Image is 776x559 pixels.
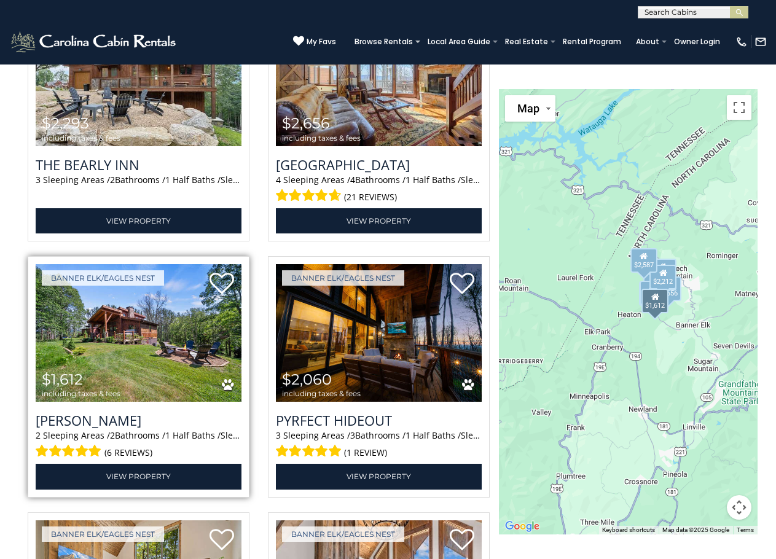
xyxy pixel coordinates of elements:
span: including taxes & fees [282,389,361,397]
img: The Bearly Inn [36,8,241,146]
span: 1 Half Baths / [165,174,221,186]
a: Banner Elk/Eagles Nest [282,526,404,542]
div: $2,293 [640,281,667,305]
span: Map [517,102,539,115]
span: 3 [276,429,281,441]
span: $2,293 [42,114,89,132]
img: Mountain Heart Lodge [276,8,482,146]
span: (21 reviews) [344,189,397,205]
div: $2,587 [630,248,657,273]
a: Banner Elk/Eagles Nest [42,270,164,286]
a: [PERSON_NAME] [36,411,241,429]
button: Map camera controls [727,495,751,520]
span: Map data ©2025 Google [662,526,729,533]
a: Local Area Guide [421,33,496,50]
span: 3 [350,429,355,441]
span: 2 [110,429,115,441]
a: Real Estate [499,33,554,50]
span: $1,612 [42,370,83,388]
img: Pyrfect Hideout [276,264,482,402]
img: Buddys Cabin [36,264,241,402]
a: Add to favorites [210,528,234,553]
img: phone-regular-white.png [735,36,748,48]
span: 2 [36,429,41,441]
span: 3 [36,174,41,186]
div: Sleeping Areas / Bathrooms / Sleeps: [276,174,482,205]
span: 1 Half Baths / [406,174,461,186]
h3: Mountain Heart Lodge [276,155,482,174]
a: My Favs [293,36,336,48]
a: The Bearly Inn [36,155,241,174]
span: including taxes & fees [42,134,120,142]
a: About [630,33,665,50]
img: Google [502,518,543,534]
a: View Property [276,208,482,233]
img: mail-regular-white.png [754,36,767,48]
span: 4 [276,174,281,186]
a: Pyrfect Hideout [276,411,482,429]
a: Terms [737,526,754,533]
div: $1,612 [642,288,669,313]
span: (1 review) [344,445,387,461]
div: $2,111 [649,258,676,283]
span: $2,656 [282,114,330,132]
a: View Property [36,208,241,233]
div: Sleeping Areas / Bathrooms / Sleeps: [36,174,241,205]
a: Rental Program [557,33,627,50]
a: Add to favorites [210,272,234,297]
a: Buddys Cabin $1,612 including taxes & fees [36,264,241,402]
span: 1 Half Baths / [165,429,221,441]
div: $2,207 [639,281,666,306]
a: Add to favorites [450,528,474,553]
span: My Favs [307,36,336,47]
span: including taxes & fees [282,134,361,142]
a: Owner Login [668,33,726,50]
span: $2,060 [282,370,332,388]
span: 2 [110,174,115,186]
div: $2,212 [650,264,677,289]
a: View Property [276,464,482,489]
button: Change map style [505,95,555,122]
a: Mountain Heart Lodge $2,656 including taxes & fees [276,8,482,146]
div: Sleeping Areas / Bathrooms / Sleeps: [276,429,482,461]
img: White-1-2.png [9,29,179,54]
a: Open this area in Google Maps (opens a new window) [502,518,543,534]
div: Sleeping Areas / Bathrooms / Sleeps: [36,429,241,461]
h3: Buddys Cabin [36,411,241,429]
a: [GEOGRAPHIC_DATA] [276,155,482,174]
span: 4 [350,174,355,186]
a: Banner Elk/Eagles Nest [42,526,164,542]
a: The Bearly Inn $2,293 including taxes & fees [36,8,241,146]
span: 1 Half Baths / [406,429,461,441]
span: including taxes & fees [42,389,120,397]
a: View Property [36,464,241,489]
a: Banner Elk/Eagles Nest [282,270,404,286]
a: Pyrfect Hideout $2,060 including taxes & fees [276,264,482,402]
span: (6 reviews) [104,445,152,461]
button: Toggle fullscreen view [727,95,751,120]
a: Browse Rentals [348,33,419,50]
button: Keyboard shortcuts [602,526,655,534]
